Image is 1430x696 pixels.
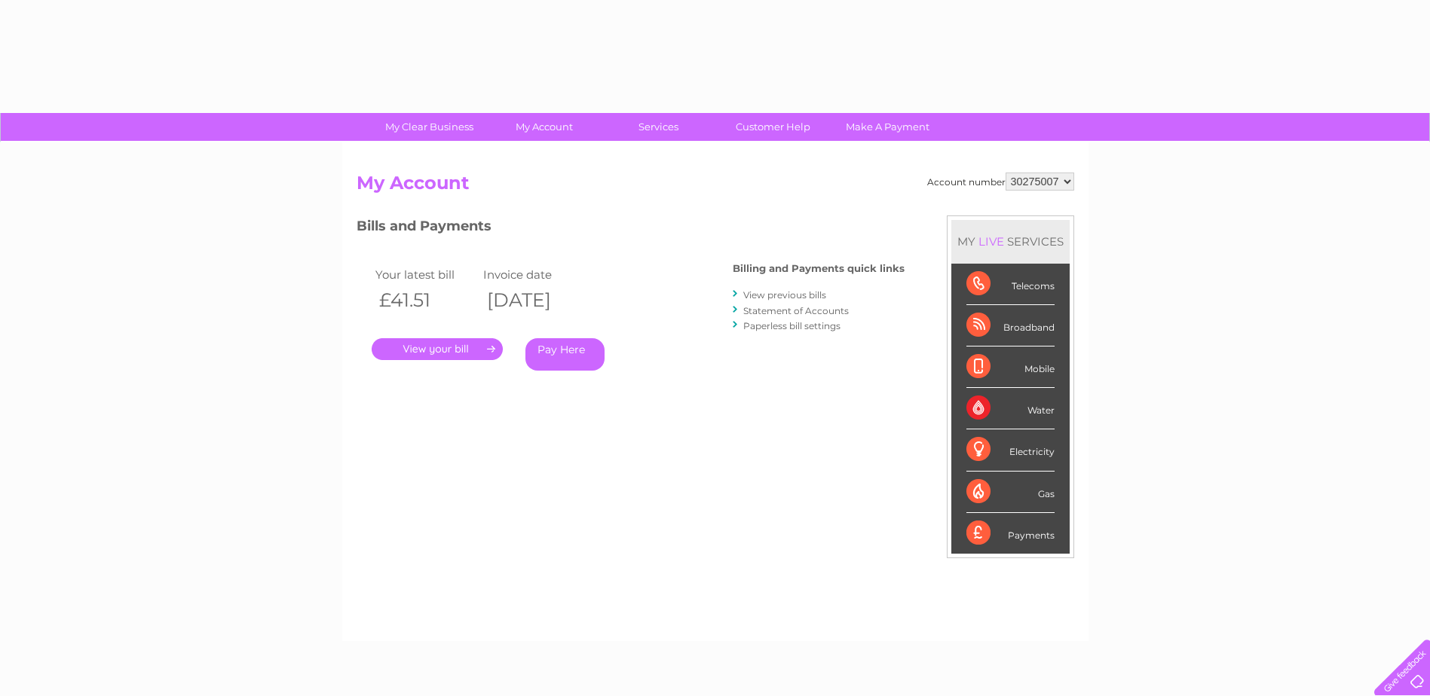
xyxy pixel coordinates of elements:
[975,234,1007,249] div: LIVE
[372,264,480,285] td: Your latest bill
[372,285,480,316] th: £41.51
[966,388,1055,429] div: Water
[525,338,605,371] a: Pay Here
[733,263,905,274] h4: Billing and Payments quick links
[743,305,849,316] a: Statement of Accounts
[966,346,1055,388] div: Mobile
[743,320,841,331] a: Paperless bill settings
[479,285,588,316] th: [DATE]
[966,429,1055,471] div: Electricity
[966,305,1055,346] div: Broadband
[367,113,491,141] a: My Clear Business
[357,215,905,242] h3: Bills and Payments
[372,338,503,360] a: .
[596,113,721,141] a: Services
[951,220,1070,263] div: MY SERVICES
[711,113,835,141] a: Customer Help
[482,113,606,141] a: My Account
[966,472,1055,513] div: Gas
[479,264,588,285] td: Invoice date
[825,113,950,141] a: Make A Payment
[743,289,826,301] a: View previous bills
[357,172,1074,201] h2: My Account
[927,172,1074,191] div: Account number
[966,513,1055,554] div: Payments
[966,264,1055,305] div: Telecoms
